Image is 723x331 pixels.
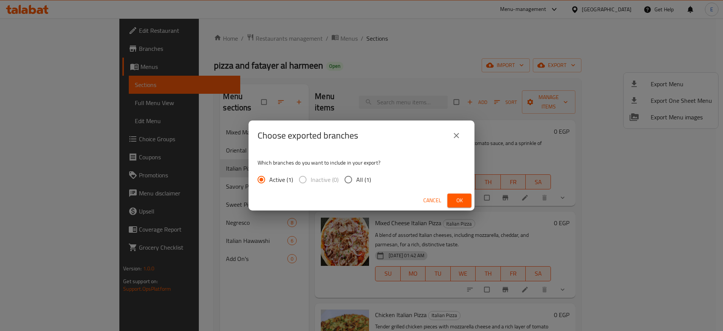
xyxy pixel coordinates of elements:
[447,194,471,207] button: Ok
[258,159,465,166] p: Which branches do you want to include in your export?
[420,194,444,207] button: Cancel
[447,127,465,145] button: close
[356,175,371,184] span: All (1)
[269,175,293,184] span: Active (1)
[311,175,339,184] span: Inactive (0)
[453,196,465,205] span: Ok
[423,196,441,205] span: Cancel
[258,130,358,142] h2: Choose exported branches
